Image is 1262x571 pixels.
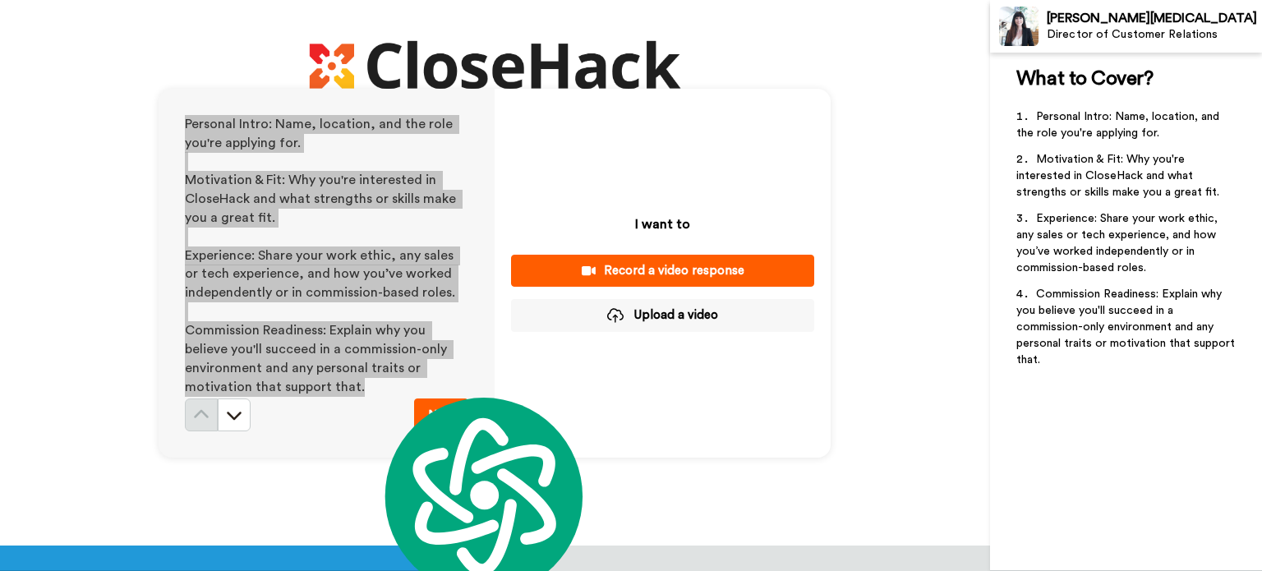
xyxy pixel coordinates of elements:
[1016,69,1153,89] span: What to Cover?
[1016,213,1221,274] span: Experience: Share your work ethic, any sales or tech experience, and how you’ve worked independen...
[1016,154,1219,198] span: Motivation & Fit: Why you're interested in CloseHack and what strengths or skills make you a grea...
[524,262,801,279] div: Record a video response
[185,324,450,394] span: Commission Readiness: Explain why you believe you'll succeed in a commission-only environment and...
[185,117,456,150] span: Personal Intro: Name, location, and the role you're applying for.
[185,249,457,300] span: Experience: Share your work ethic, any sales or tech experience, and how you’ve worked independen...
[1016,288,1238,366] span: Commission Readiness: Explain why you believe you'll succeed in a commission-only environment and...
[511,299,814,331] button: Upload a video
[1016,111,1223,139] span: Personal Intro: Name, location, and the role you're applying for.
[1047,28,1261,42] div: Director of Customer Relations
[635,214,690,234] p: I want to
[1047,11,1261,26] div: [PERSON_NAME][MEDICAL_DATA]
[185,173,459,224] span: Motivation & Fit: Why you're interested in CloseHack and what strengths or skills make you a grea...
[511,255,814,287] button: Record a video response
[999,7,1039,46] img: Profile Image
